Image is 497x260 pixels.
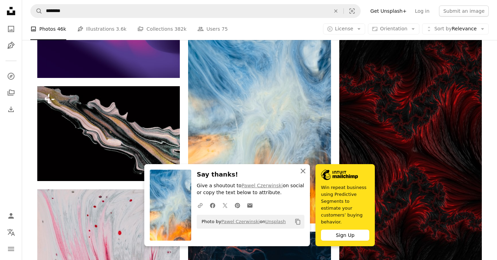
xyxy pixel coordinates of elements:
span: License [335,26,353,31]
a: Share over email [244,198,256,212]
h3: Say thanks! [197,170,304,180]
form: Find visuals sitewide [30,4,361,18]
button: Menu [4,242,18,256]
a: Home — Unsplash [4,4,18,19]
button: Orientation [368,23,419,34]
button: Visual search [344,4,360,18]
a: Log in [411,6,433,17]
a: Log in / Sign up [4,209,18,223]
img: a black and yellow abstract painting on a black background [37,86,180,181]
button: Submit an image [439,6,489,17]
a: Pawel Czerwinski [242,183,283,188]
a: Pawel Czerwinski [221,219,260,224]
div: Sign Up [321,230,369,241]
a: Illustrations [4,39,18,52]
a: Unsplash [265,219,286,224]
span: Photo by on [198,216,286,227]
a: red and black artwork [339,151,482,157]
img: file-1690386555781-336d1949dad1image [321,170,358,180]
a: Share on Facebook [206,198,219,212]
a: yellow, white, and blue abstract painting [188,113,331,119]
span: Orientation [380,26,407,31]
a: Share on Twitter [219,198,231,212]
a: Explore [4,69,18,83]
a: Photos [4,22,18,36]
button: Clear [328,4,343,18]
a: Users 75 [197,18,228,40]
button: Search Unsplash [31,4,42,18]
span: Relevance [434,26,477,32]
a: a black and yellow abstract painting on a black background [37,130,180,137]
a: Win repeat business using Predictive Segments to estimate your customers’ buying behavior.Sign Up [315,164,375,246]
button: Copy to clipboard [292,216,304,228]
a: Download History [4,102,18,116]
a: Illustrations 3.6k [77,18,127,40]
button: License [323,23,366,34]
a: Collections [4,86,18,100]
span: Sort by [434,26,451,31]
p: Give a shoutout to on social or copy the text below to attribute. [197,182,304,196]
a: Collections 382k [137,18,186,40]
a: Get Unsplash+ [366,6,411,17]
button: Sort byRelevance [422,23,489,34]
span: 382k [174,25,186,33]
span: 3.6k [116,25,126,33]
button: Language [4,226,18,239]
img: yellow, white, and blue abstract painting [188,10,331,223]
a: Share on Pinterest [231,198,244,212]
span: 75 [222,25,228,33]
span: Win repeat business using Predictive Segments to estimate your customers’ buying behavior. [321,184,369,226]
